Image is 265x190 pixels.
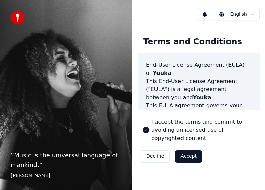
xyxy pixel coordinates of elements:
[153,70,171,76] span: Youka
[175,150,202,163] button: Accept
[146,61,251,77] h3: End-User License Agreement (EULA) of
[138,31,247,53] div: Terms and Conditions
[146,77,251,102] p: This End-User License Agreement ("EULA") is a legal agreement between you and
[146,102,251,150] p: This EULA agreement governs your acquisition and use of our software ("Software") directly from o...
[11,172,122,179] footer: [PERSON_NAME]
[193,94,211,101] span: Youka
[151,118,254,142] label: I accept the terms and commit to avoiding unlicensed use of copyrighted content
[141,150,170,163] button: Decline
[11,151,122,170] p: “ Music is the universal language of mankind. ”
[11,11,24,24] img: youka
